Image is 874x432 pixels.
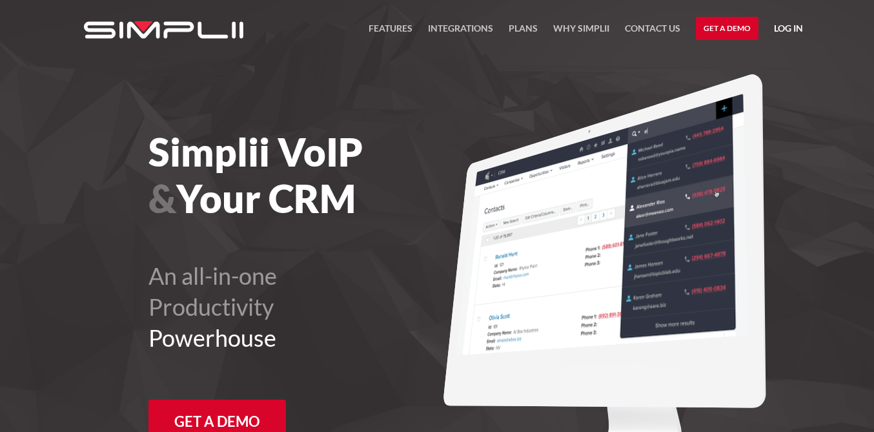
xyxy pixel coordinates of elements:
a: Get a Demo [696,17,758,40]
h1: Simplii VoIP Your CRM [148,129,508,221]
span: Powerhouse [148,324,276,352]
a: FEATURES [369,21,412,44]
a: Integrations [428,21,493,44]
a: Log in [774,21,803,40]
img: Simplii [84,21,243,39]
a: Plans [509,21,538,44]
h2: An all-in-one Productivity [148,260,508,353]
span: & [148,175,176,221]
a: Why Simplii [553,21,609,44]
a: Contact US [625,21,680,44]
